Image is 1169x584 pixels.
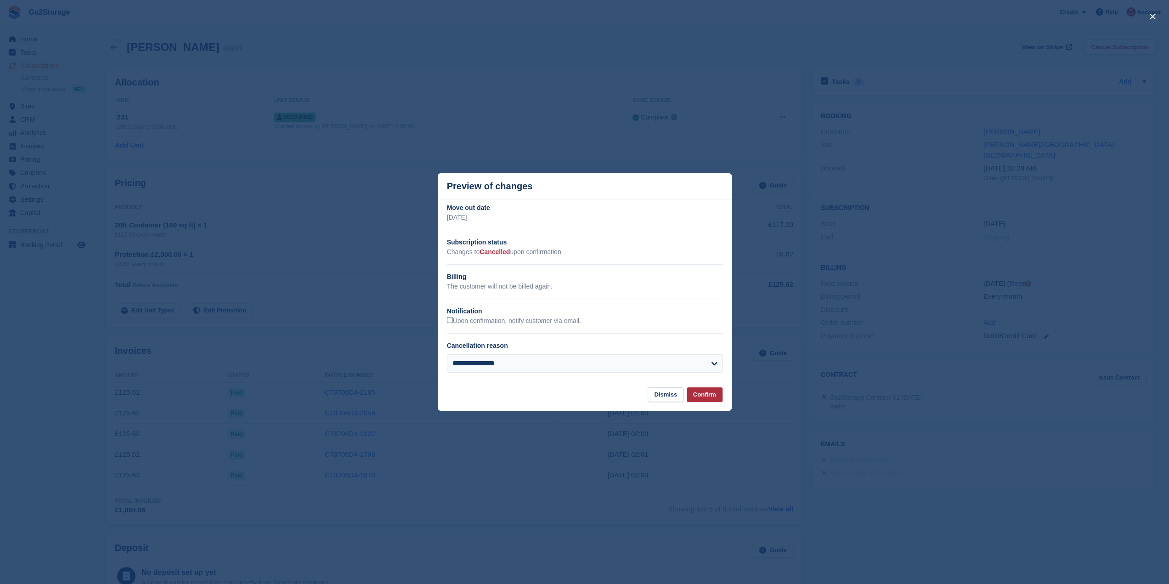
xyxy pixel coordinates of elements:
h2: Move out date [447,203,723,213]
button: Confirm [687,387,723,403]
button: Dismiss [648,387,683,403]
button: close [1145,9,1160,24]
p: Changes to upon confirmation. [447,247,723,257]
p: Preview of changes [447,181,533,192]
input: Upon confirmation, notify customer via email. [447,317,453,323]
label: Upon confirmation, notify customer via email. [447,317,581,325]
h2: Notification [447,306,723,316]
p: [DATE] [447,213,723,222]
p: The customer will not be billed again. [447,282,723,291]
h2: Subscription status [447,238,723,247]
span: Cancelled [480,248,510,255]
label: Cancellation reason [447,342,508,349]
h2: Billing [447,272,723,282]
